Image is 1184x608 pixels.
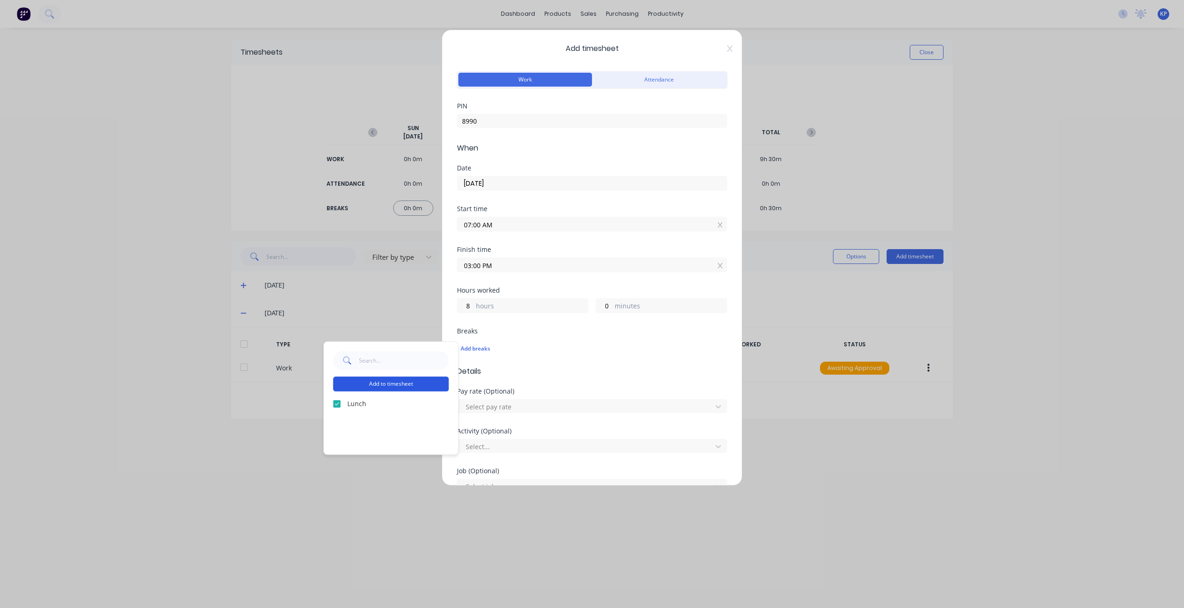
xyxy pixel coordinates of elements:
[457,165,727,171] div: Date
[457,388,727,395] div: Pay rate (Optional)
[457,328,727,334] div: Breaks
[461,343,723,355] div: Add breaks
[457,43,727,54] span: Add timesheet
[359,351,449,370] input: Search...
[457,246,727,253] div: Finish time
[458,73,592,87] button: Work
[615,301,727,313] label: minutes
[347,399,449,408] label: Lunch
[596,299,612,313] input: 0
[333,376,449,391] button: Add to timesheet
[457,287,727,294] div: Hours worked
[457,143,727,154] span: When
[457,206,727,212] div: Start time
[457,428,727,434] div: Activity (Optional)
[457,114,727,128] input: Enter PIN
[457,299,474,313] input: 0
[592,73,726,87] button: Attendance
[457,366,727,377] span: Details
[457,103,727,109] div: PIN
[476,301,588,313] label: hours
[457,468,727,474] div: Job (Optional)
